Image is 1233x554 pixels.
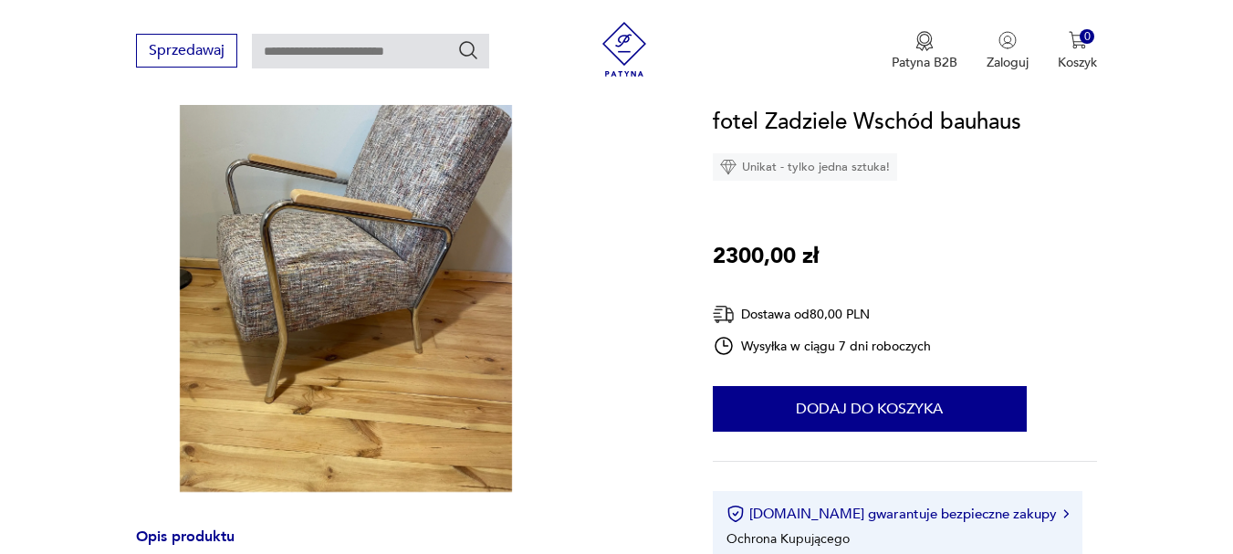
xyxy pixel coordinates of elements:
p: Patyna B2B [892,54,957,71]
button: 0Koszyk [1058,31,1097,71]
img: Ikona diamentu [720,159,737,175]
img: Ikona dostawy [713,303,735,326]
img: Ikona strzałki w prawo [1063,509,1069,518]
button: Patyna B2B [892,31,957,71]
button: Szukaj [457,39,479,61]
img: Patyna - sklep z meblami i dekoracjami vintage [597,22,652,77]
a: Ikona medaluPatyna B2B [892,31,957,71]
button: Zaloguj [987,31,1029,71]
img: Ikona certyfikatu [726,505,745,523]
button: Dodaj do koszyka [713,386,1027,432]
a: Sprzedawaj [136,46,237,58]
h1: fotel Zadziele Wschód bauhaus [713,105,1021,140]
p: 2300,00 zł [713,239,819,274]
p: Koszyk [1058,54,1097,71]
img: Zdjęcie produktu fotel Zadziele Wschód bauhaus [136,48,556,492]
div: Dostawa od 80,00 PLN [713,303,932,326]
button: Sprzedawaj [136,34,237,68]
div: Unikat - tylko jedna sztuka! [713,153,897,181]
img: Ikona medalu [915,31,934,51]
div: 0 [1080,29,1095,45]
img: Ikonka użytkownika [998,31,1017,49]
li: Ochrona Kupującego [726,530,850,548]
div: Wysyłka w ciągu 7 dni roboczych [713,335,932,357]
button: [DOMAIN_NAME] gwarantuje bezpieczne zakupy [726,505,1069,523]
img: Ikona koszyka [1069,31,1087,49]
p: Zaloguj [987,54,1029,71]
